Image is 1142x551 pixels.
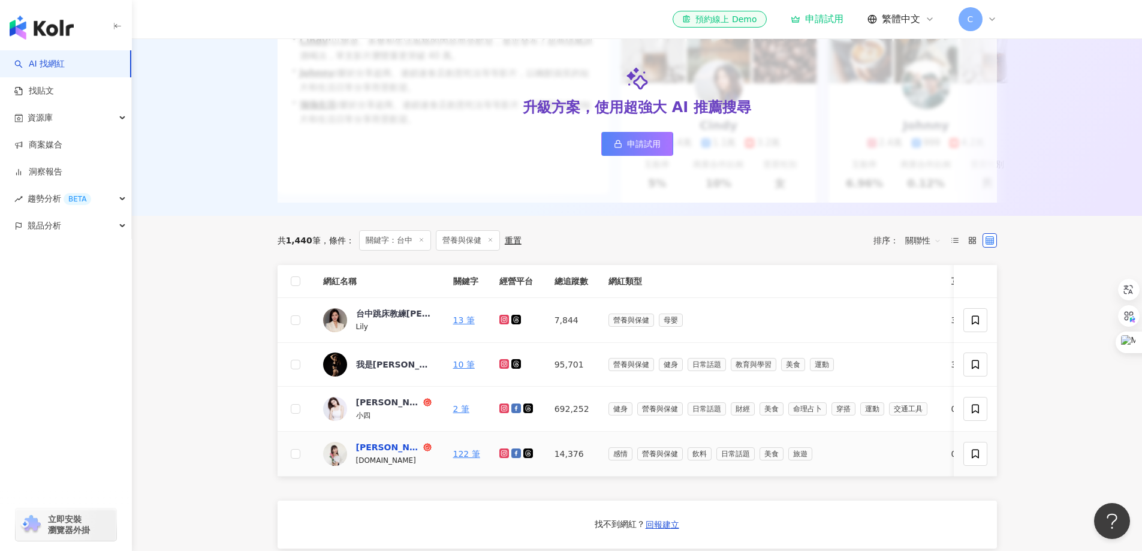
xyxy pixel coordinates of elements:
iframe: Help Scout Beacon - Open [1094,503,1130,539]
span: 日常話題 [688,402,726,415]
span: 健身 [608,402,632,415]
a: KOL Avatar台中跳床教練[PERSON_NAME]?Lily [323,308,434,333]
span: 美食 [781,358,805,371]
div: 升級方案，使用超強大 AI 推薦搜尋 [523,98,751,118]
span: 關鍵字：台中 [359,230,431,251]
th: 關鍵字 [444,265,490,298]
td: 14,376 [545,432,599,477]
a: KOL Avatar我是[PERSON_NAME]? [323,353,434,377]
a: 預約線上 Demo [673,11,766,28]
span: 美食 [760,402,784,415]
span: 母嬰 [659,314,683,327]
img: chrome extension [19,515,43,534]
span: 關聯性 [905,231,941,250]
div: 0.12% [951,447,989,460]
a: 申請試用 [791,13,843,25]
span: 繁體中文 [882,13,920,26]
th: 網紅名稱 [314,265,444,298]
div: BETA [64,193,91,205]
div: 找不到網紅？ [595,519,645,531]
div: 3.72% [951,314,989,327]
img: logo [10,16,74,40]
div: 我是[PERSON_NAME]? [356,359,434,371]
th: 總追蹤數 [545,265,599,298]
span: 交通工具 [889,402,927,415]
span: 立即安裝 瀏覽器外掛 [48,514,90,535]
span: 營養與保健 [436,230,500,251]
span: 日常話題 [688,358,726,371]
span: 條件 ： [321,236,354,245]
a: 商案媒合 [14,139,62,151]
span: 競品分析 [28,212,61,239]
img: KOL Avatar [323,397,347,421]
span: 健身 [659,358,683,371]
a: 洞察報告 [14,166,62,178]
a: searchAI 找網紅 [14,58,65,70]
img: KOL Avatar [323,442,347,466]
td: 692,252 [545,387,599,432]
span: 1,440 [286,236,312,245]
span: 營養與保健 [608,358,654,371]
div: 預約線上 Demo [682,13,757,25]
span: rise [14,195,23,203]
span: 營養與保健 [637,402,683,415]
span: 回報建立 [646,520,679,529]
span: 運動 [860,402,884,415]
div: 排序： [873,231,948,250]
th: 網紅類型 [599,265,942,298]
span: Lily [356,323,368,331]
span: 資源庫 [28,104,53,131]
a: chrome extension立即安裝 瀏覽器外掛 [16,508,116,541]
div: 0.06% [951,402,989,415]
span: 營養與保健 [637,447,683,460]
span: [DOMAIN_NAME] [356,456,416,465]
span: 飲料 [688,447,712,460]
a: 找貼文 [14,85,54,97]
span: C [968,13,974,26]
span: 申請試用 [627,139,661,149]
span: 日常話題 [716,447,755,460]
img: KOL Avatar [323,353,347,377]
a: KOL Avatar[PERSON_NAME][DOMAIN_NAME] [323,441,434,466]
a: 10 筆 [453,360,475,369]
span: 感情 [608,447,632,460]
span: 小四 [356,411,370,420]
span: 營養與保健 [608,314,654,327]
a: 申請試用 [601,132,673,156]
th: 經營平台 [490,265,545,298]
img: KOL Avatar [323,308,347,332]
span: 旅遊 [788,447,812,460]
span: 穿搭 [831,402,855,415]
div: [PERSON_NAME] [356,396,421,408]
span: 趨勢分析 [28,185,91,212]
div: 重置 [505,236,522,245]
div: 台中跳床教練[PERSON_NAME]? [356,308,434,320]
span: 教育與學習 [731,358,776,371]
span: 命理占卜 [788,402,827,415]
a: 13 筆 [453,315,475,325]
span: 美食 [760,447,784,460]
div: [PERSON_NAME] [356,441,421,453]
a: 122 筆 [453,449,480,459]
td: 7,844 [545,298,599,343]
span: 互動率 [951,275,977,287]
div: 共 筆 [278,236,321,245]
button: 回報建立 [645,515,680,534]
span: 財經 [731,402,755,415]
span: 運動 [810,358,834,371]
a: KOL Avatar[PERSON_NAME]小四 [323,396,434,421]
a: 2 筆 [453,404,469,414]
div: 3.44% [951,358,989,371]
td: 95,701 [545,343,599,387]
